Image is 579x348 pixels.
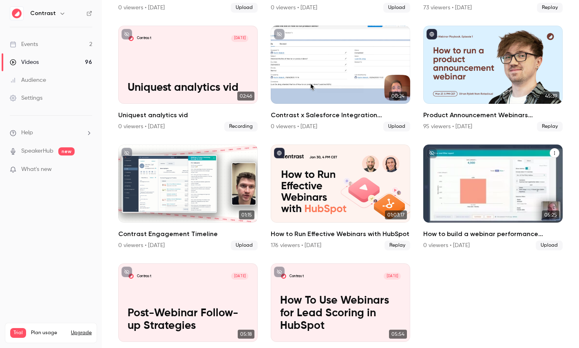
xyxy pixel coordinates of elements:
[137,274,151,279] p: Contrast
[280,295,401,333] p: How To Use Webinars for Lead Scoring in HubSpot
[385,241,410,250] span: Replay
[389,330,407,339] span: 05:54
[128,82,248,94] p: Uniquest analytics vid
[231,3,258,13] span: Upload
[384,273,401,280] span: [DATE]
[118,144,258,250] li: Contrast Engagement Timeline
[118,123,165,131] div: 0 viewers • [DATE]
[537,122,563,131] span: Replay
[122,148,132,158] button: unpublished
[274,148,285,158] button: published
[423,26,563,131] a: 45:39Product Announcement Webinars Reinvented95 viewers • [DATE]Replay
[423,229,563,239] h2: How to build a webinar performance dashboard in HubSpot
[239,210,254,219] span: 01:15
[231,35,248,42] span: [DATE]
[423,4,472,12] div: 73 viewers • [DATE]
[58,147,75,155] span: new
[118,26,258,131] a: Uniquest analytics vidContrast[DATE]Uniquest analytics vid02:46Uniquest analytics vid0 viewers • ...
[21,147,53,155] a: SpeakerHub
[271,4,317,12] div: 0 viewers • [DATE]
[423,144,563,250] li: How to build a webinar performance dashboard in HubSpot
[118,229,258,239] h2: Contrast Engagement Timeline
[224,122,258,131] span: Recording
[31,330,66,336] span: Plan usage
[271,144,410,250] li: How to Run Effective Webinars with HubSpot
[237,92,254,101] span: 02:46
[10,94,42,102] div: Settings
[30,9,56,18] h6: Contrast
[137,36,151,41] p: Contrast
[118,110,258,120] h2: Uniquest analytics vid
[271,241,321,250] div: 176 viewers • [DATE]
[122,267,132,277] button: unpublished
[71,330,92,336] button: Upgrade
[274,29,285,39] button: unpublished
[423,26,563,131] li: Product Announcement Webinars Reinvented
[10,328,26,338] span: Trial
[271,144,410,250] a: 01:03:17How to Run Effective Webinars with HubSpot176 viewers • [DATE]Replay
[118,4,165,12] div: 0 viewers • [DATE]
[389,92,407,101] span: 00:24
[271,26,410,131] a: 00:24Contrast x Salesforce Integration Announcement0 viewers • [DATE]Upload
[10,76,46,84] div: Audience
[274,267,285,277] button: unpublished
[238,330,254,339] span: 05:18
[122,29,132,39] button: unpublished
[385,210,407,219] span: 01:03:17
[427,148,437,158] button: unpublished
[231,273,248,280] span: [DATE]
[128,307,248,333] p: Post-Webinar Follow-up Strategies
[423,241,470,250] div: 0 viewers • [DATE]
[423,110,563,120] h2: Product Announcement Webinars Reinvented
[536,241,563,250] span: Upload
[231,241,258,250] span: Upload
[10,129,92,137] li: help-dropdown-opener
[542,210,559,219] span: 05:25
[423,144,563,250] a: 05:25How to build a webinar performance dashboard in HubSpot0 viewers • [DATE]Upload
[423,123,472,131] div: 95 viewers • [DATE]
[383,3,410,13] span: Upload
[10,7,23,20] img: Contrast
[271,26,410,131] li: Contrast x Salesforce Integration Announcement
[10,40,38,48] div: Events
[543,92,559,101] span: 45:39
[271,229,410,239] h2: How to Run Effective Webinars with HubSpot
[118,26,258,131] li: Uniquest analytics vid
[271,123,317,131] div: 0 viewers • [DATE]
[21,129,33,137] span: Help
[10,58,39,66] div: Videos
[427,29,437,39] button: published
[118,241,165,250] div: 0 viewers • [DATE]
[289,274,304,279] p: Contrast
[21,165,52,174] span: What's new
[118,144,258,250] a: 01:15Contrast Engagement Timeline0 viewers • [DATE]Upload
[383,122,410,131] span: Upload
[537,3,563,13] span: Replay
[271,110,410,120] h2: Contrast x Salesforce Integration Announcement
